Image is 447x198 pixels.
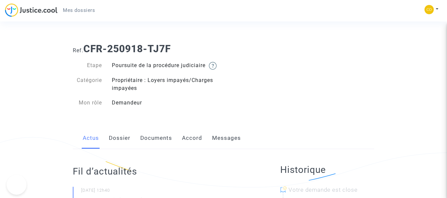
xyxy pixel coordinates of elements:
[107,61,224,70] div: Poursuite de la procédure judiciaire
[209,62,217,70] img: help.svg
[107,76,224,92] div: Propriétaire : Loyers impayés/Charges impayées
[140,127,172,149] a: Documents
[182,127,202,149] a: Accord
[83,127,99,149] a: Actus
[68,99,107,107] div: Mon rôle
[83,43,171,55] b: CFR-250918-TJ7F
[68,61,107,70] div: Etape
[68,76,107,92] div: Catégorie
[107,99,224,107] div: Demandeur
[58,5,100,15] a: Mes dossiers
[73,166,254,177] h2: Fil d’actualités
[109,127,130,149] a: Dossier
[73,47,83,54] span: Ref.
[425,5,434,14] img: 38b4a36a50ee8c19d5d4da1f2d0098ea
[212,127,241,149] a: Messages
[63,7,95,13] span: Mes dossiers
[280,164,374,176] h2: Historique
[289,186,358,193] span: Votre demande est close
[81,187,254,196] small: [DATE] 12h40
[7,175,26,195] iframe: Help Scout Beacon - Open
[5,3,58,17] img: jc-logo.svg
